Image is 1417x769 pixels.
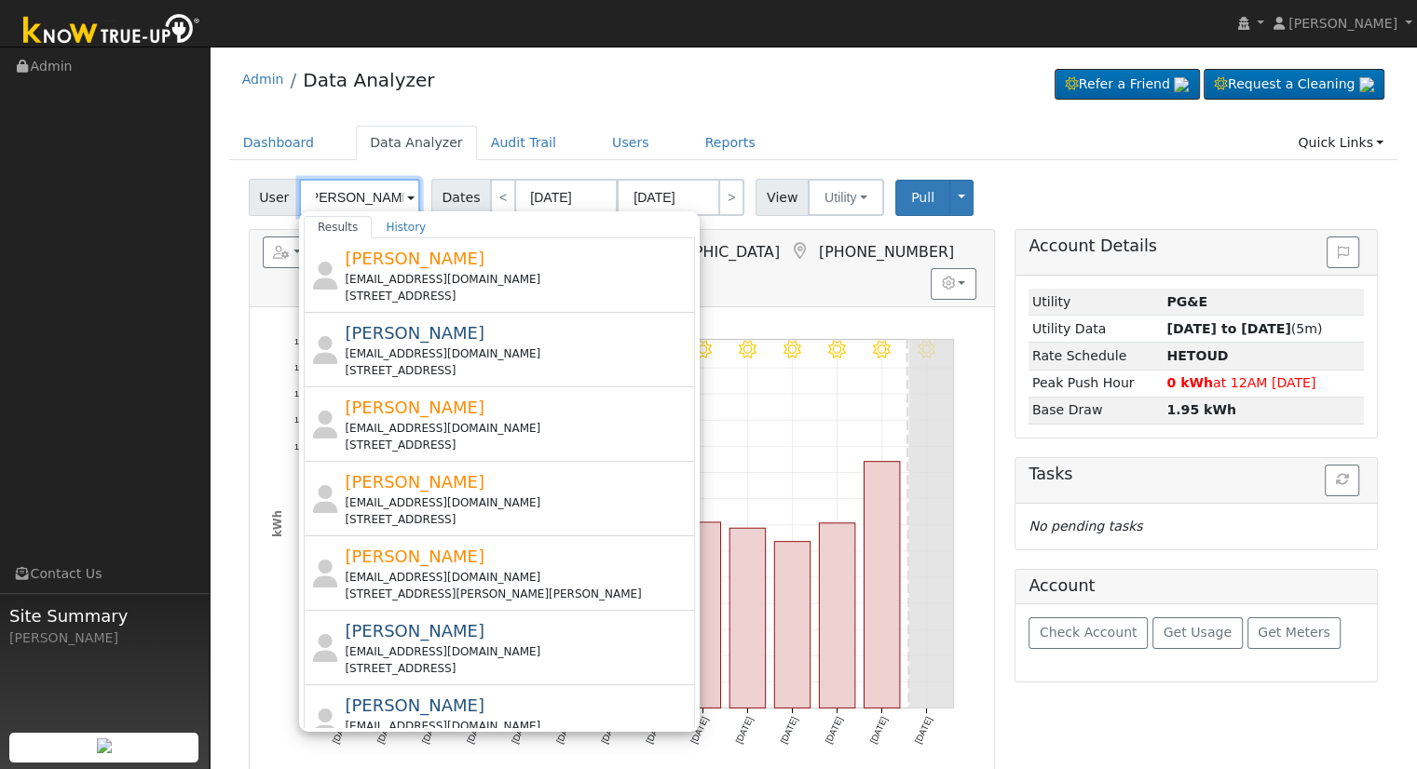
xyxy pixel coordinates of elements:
[9,603,199,628] span: Site Summary
[242,72,284,87] a: Admin
[1029,465,1364,484] h5: Tasks
[345,511,690,528] div: [STREET_ADDRESS]
[1029,370,1164,397] td: Peak Push Hour
[293,336,309,346] text: 140
[1152,617,1243,649] button: Get Usage
[823,715,844,745] text: [DATE]
[913,715,934,745] text: [DATE]
[345,494,690,511] div: [EMAIL_ADDRESS][DOMAIN_NAME]
[1164,625,1232,640] span: Get Usage
[789,242,810,261] a: Map
[345,345,690,362] div: [EMAIL_ADDRESS][DOMAIN_NAME]
[1166,321,1290,336] strong: [DATE] to [DATE]
[1029,236,1364,256] h5: Account Details
[356,126,477,160] a: Data Analyzer
[774,542,810,708] rect: onclick=""
[477,126,570,160] a: Audit Trail
[1288,16,1397,31] span: [PERSON_NAME]
[688,715,710,745] text: [DATE]
[431,179,491,216] span: Dates
[739,340,756,358] i: 9/10 - MostlyClear
[345,362,690,379] div: [STREET_ADDRESS]
[14,10,210,52] img: Know True-Up
[694,340,712,358] i: 9/09 - MostlyClear
[1029,576,1095,595] h5: Account
[345,472,484,492] span: [PERSON_NAME]
[1359,77,1374,92] img: retrieve
[97,738,112,753] img: retrieve
[1204,69,1384,101] a: Request a Cleaning
[270,510,283,537] text: kWh
[1166,294,1207,309] strong: ID: 17012665, authorized: 06/30/25
[345,660,690,677] div: [STREET_ADDRESS]
[1325,465,1359,496] button: Refresh
[778,715,799,745] text: [DATE]
[685,522,720,708] rect: onclick=""
[304,216,373,238] a: Results
[345,420,690,437] div: [EMAIL_ADDRESS][DOMAIN_NAME]
[1166,348,1228,363] strong: F
[345,437,690,453] div: [STREET_ADDRESS]
[293,414,309,425] text: 110
[1166,402,1236,417] strong: 1.95 kWh
[229,126,329,160] a: Dashboard
[345,398,484,417] span: [PERSON_NAME]
[299,179,420,216] input: Select a User
[1040,625,1138,640] span: Check Account
[345,323,484,343] span: [PERSON_NAME]
[808,179,884,216] button: Utility
[345,586,690,602] div: [STREET_ADDRESS][PERSON_NAME][PERSON_NAME]
[691,126,770,160] a: Reports
[867,715,889,745] text: [DATE]
[733,715,755,745] text: [DATE]
[819,523,854,708] rect: onclick=""
[552,243,780,261] span: Lemoore, [GEOGRAPHIC_DATA]
[911,190,934,205] span: Pull
[345,643,690,660] div: [EMAIL_ADDRESS][DOMAIN_NAME]
[345,695,484,715] span: [PERSON_NAME]
[1166,321,1322,336] span: (5m)
[345,249,484,268] span: [PERSON_NAME]
[1055,69,1200,101] a: Refer a Friend
[1166,375,1213,390] strong: 0 kWh
[293,440,309,451] text: 100
[1247,617,1342,649] button: Get Meters
[864,462,899,708] rect: onclick=""
[1174,77,1189,92] img: retrieve
[249,179,300,216] span: User
[345,271,690,288] div: [EMAIL_ADDRESS][DOMAIN_NAME]
[9,628,199,648] div: [PERSON_NAME]
[1029,397,1164,424] td: Base Draw
[303,69,434,91] a: Data Analyzer
[1029,343,1164,370] td: Rate Schedule
[718,179,744,216] a: >
[1029,289,1164,316] td: Utility
[345,288,690,304] div: [STREET_ADDRESS]
[1258,625,1330,640] span: Get Meters
[729,528,765,708] rect: onclick=""
[783,340,801,358] i: 9/11 - MostlyClear
[598,126,663,160] a: Users
[345,718,690,735] div: [EMAIL_ADDRESS][DOMAIN_NAME]
[372,216,440,238] a: History
[1029,519,1142,533] i: No pending tasks
[828,340,846,358] i: 9/12 - Clear
[819,243,954,261] span: [PHONE_NUMBER]
[873,340,891,358] i: 9/13 - Clear
[490,179,516,216] a: <
[293,362,309,372] text: 130
[756,179,809,216] span: View
[345,546,484,566] span: [PERSON_NAME]
[345,569,690,586] div: [EMAIL_ADDRESS][DOMAIN_NAME]
[1029,316,1164,343] td: Utility Data
[293,388,309,398] text: 120
[895,180,950,216] button: Pull
[1327,236,1359,268] button: Issue History
[1284,126,1397,160] a: Quick Links
[1164,370,1364,397] td: at 12AM [DATE]
[345,621,484,641] span: [PERSON_NAME]
[1029,617,1148,649] button: Check Account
